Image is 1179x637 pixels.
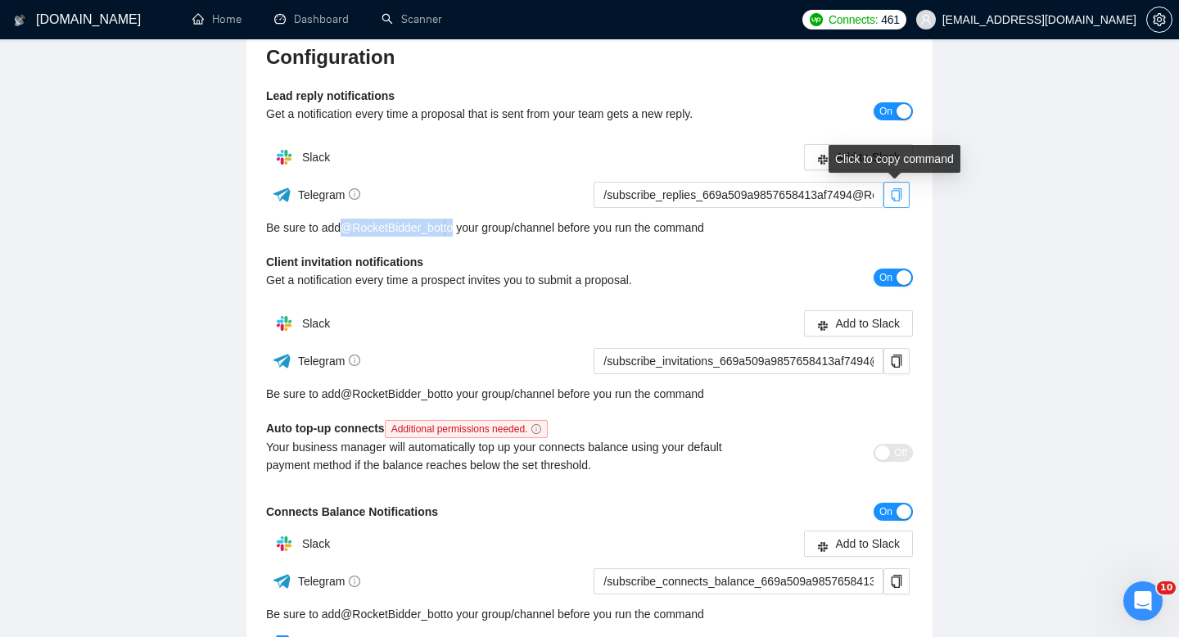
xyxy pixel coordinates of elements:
[1146,7,1172,33] button: setting
[298,188,361,201] span: Telegram
[268,307,300,340] img: hpQkSZIkSZIkSZIkSZIkSZIkSZIkSZIkSZIkSZIkSZIkSZIkSZIkSZIkSZIkSZIkSZIkSZIkSZIkSZIkSZIkSZIkSZIkSZIkS...
[920,14,932,25] span: user
[1123,581,1163,621] iframe: Intercom live chat
[804,310,913,337] button: slackAdd to Slack
[302,317,330,330] span: Slack
[835,314,900,332] span: Add to Slack
[266,438,752,474] div: Your business manager will automatically top up your connects balance using your default payment ...
[835,535,900,553] span: Add to Slack
[272,350,292,371] img: ww3wtPAAAAAElFTkSuQmCC
[266,505,438,518] b: Connects Balance Notifications
[266,44,913,70] h3: Configuration
[268,527,300,560] img: hpQkSZIkSZIkSZIkSZIkSZIkSZIkSZIkSZIkSZIkSZIkSZIkSZIkSZIkSZIkSZIkSZIkSZIkSZIkSZIkSZIkSZIkSZIkSZIkS...
[274,12,349,26] a: dashboardDashboard
[266,255,423,269] b: Client invitation notifications
[884,355,909,368] span: copy
[1147,13,1172,26] span: setting
[349,188,360,200] span: info-circle
[894,444,907,462] span: Off
[829,11,878,29] span: Connects:
[266,385,913,403] div: Be sure to add to your group/channel before you run the command
[829,145,960,173] div: Click to copy command
[804,144,913,170] button: slackAdd to Slack
[884,575,909,588] span: copy
[817,153,829,165] span: slack
[268,141,300,174] img: hpQkSZIkSZIkSZIkSZIkSZIkSZIkSZIkSZIkSZIkSZIkSZIkSZIkSZIkSZIkSZIkSZIkSZIkSZIkSZIkSZIkSZIkSZIkSZIkS...
[879,503,892,521] span: On
[266,605,913,623] div: Be sure to add to your group/channel before you run the command
[349,576,360,587] span: info-circle
[385,420,549,438] span: Additional permissions needed.
[266,89,395,102] b: Lead reply notifications
[879,102,892,120] span: On
[804,531,913,557] button: slackAdd to Slack
[817,319,829,332] span: slack
[266,422,554,435] b: Auto top-up connects
[266,105,752,123] div: Get a notification every time a proposal that is sent from your team gets a new reply.
[266,271,752,289] div: Get a notification every time a prospect invites you to submit a proposal.
[883,182,910,208] button: copy
[531,424,541,434] span: info-circle
[341,385,444,403] a: @RocketBidder_bot
[302,151,330,164] span: Slack
[810,13,823,26] img: upwork-logo.png
[302,537,330,550] span: Slack
[341,605,444,623] a: @RocketBidder_bot
[341,219,444,237] a: @RocketBidder_bot
[817,540,829,552] span: slack
[298,355,361,368] span: Telegram
[883,568,910,594] button: copy
[382,12,442,26] a: searchScanner
[272,184,292,205] img: ww3wtPAAAAAElFTkSuQmCC
[272,571,292,591] img: ww3wtPAAAAAElFTkSuQmCC
[192,12,242,26] a: homeHome
[1157,581,1176,594] span: 10
[1146,13,1172,26] a: setting
[266,219,913,237] div: Be sure to add to your group/channel before you run the command
[884,188,909,201] span: copy
[349,355,360,366] span: info-circle
[298,575,361,588] span: Telegram
[879,269,892,287] span: On
[14,7,25,34] img: logo
[883,348,910,374] button: copy
[881,11,899,29] span: 461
